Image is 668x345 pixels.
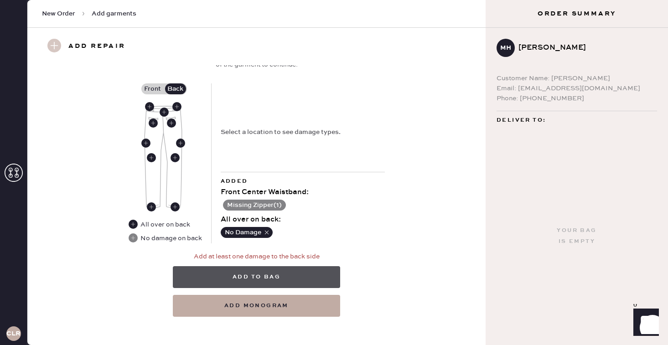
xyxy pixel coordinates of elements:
button: Add to bag [173,266,340,288]
button: No Damage [221,227,273,238]
div: No damage on back [129,233,202,243]
div: Back Left Pocket [149,118,158,128]
h3: Add repair [68,39,125,54]
div: Added [221,176,385,187]
div: All over on back : [221,214,385,225]
h3: Order Summary [486,9,668,18]
button: add monogram [173,295,340,317]
div: Back Left Leg [147,153,156,162]
div: Back Right Ankle [171,202,180,211]
span: New Order [42,9,75,18]
div: Your bag is empty [557,225,596,247]
div: Back Right Waistband [172,102,181,111]
div: [STREET_ADDRESS] [GEOGRAPHIC_DATA] , SC 29464 [497,126,657,149]
div: Phone: [PHONE_NUMBER] [497,93,657,103]
iframe: Front Chat [625,304,664,343]
div: All over on back [129,220,191,230]
h3: CLR [6,330,21,337]
span: Deliver to: [497,115,546,126]
div: Back Left Ankle [147,202,156,211]
div: No damage on back [140,233,202,243]
div: Front Center Waistband : [221,187,385,198]
span: Add garments [92,9,136,18]
div: Back Left Waistband [145,102,154,111]
div: All over on back [140,220,190,230]
div: [PERSON_NAME] [518,42,650,53]
label: Front [141,83,164,94]
label: Back [164,83,187,94]
div: Email: [EMAIL_ADDRESS][DOMAIN_NAME] [497,83,657,93]
h3: MH [500,45,511,51]
button: Missing Zipper(1) [223,200,286,211]
div: Back Right Pocket [167,118,176,128]
div: Add at least one damage to the back side [194,252,320,262]
div: Back Left Side Seam [141,139,150,148]
img: Garment image [143,106,183,208]
div: Select a location to see damage types. [221,127,341,137]
div: Customer Name: [PERSON_NAME] [497,73,657,83]
div: Back Right Leg [171,153,180,162]
div: Back Right Side Seam [176,139,185,148]
div: Back Center Waistband [160,108,169,117]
